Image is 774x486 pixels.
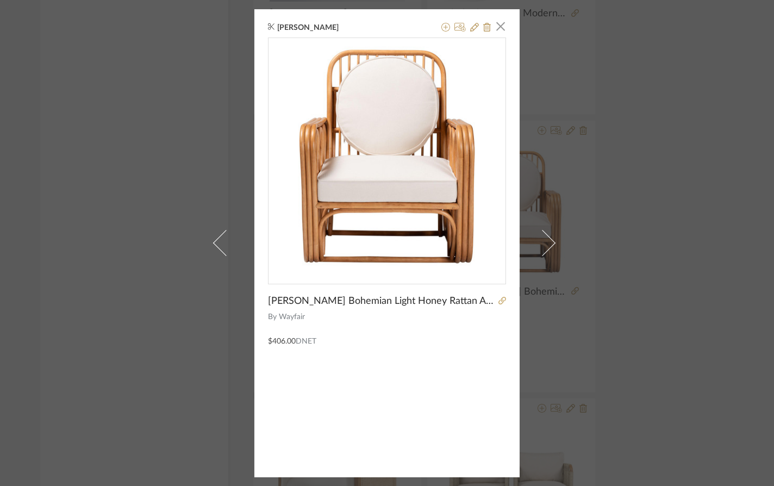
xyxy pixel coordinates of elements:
[490,16,511,38] button: Close
[268,338,296,345] span: $406.00
[279,311,507,323] span: Wayfair
[269,38,505,275] img: 96782c86-7b16-49e7-a534-f67cfe162dcc_436x436.jpg
[268,311,277,323] span: By
[269,38,505,275] div: 0
[268,295,495,307] span: [PERSON_NAME] Bohemian Light Honey Rattan Arm Chair
[277,23,355,33] span: [PERSON_NAME]
[296,338,316,345] span: DNET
